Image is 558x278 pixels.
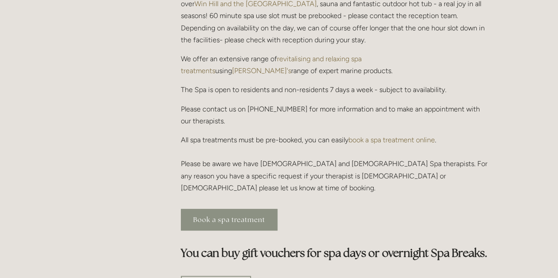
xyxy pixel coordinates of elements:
[181,53,490,77] p: We offer an extensive range of using range of expert marine products.
[181,103,490,127] p: Please contact us on [PHONE_NUMBER] for more information and to make an appointment with our ther...
[181,209,277,230] a: Book a spa treatment
[181,134,490,194] p: All spa treatments must be pre-booked, you can easily . Please be aware we have [DEMOGRAPHIC_DATA...
[232,67,291,75] a: [PERSON_NAME]'s
[181,246,487,260] strong: You can buy gift vouchers for spa days or overnight Spa Breaks.
[181,84,490,96] p: The Spa is open to residents and non-residents 7 days a week - subject to availability.
[348,136,435,144] a: book a spa treatment online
